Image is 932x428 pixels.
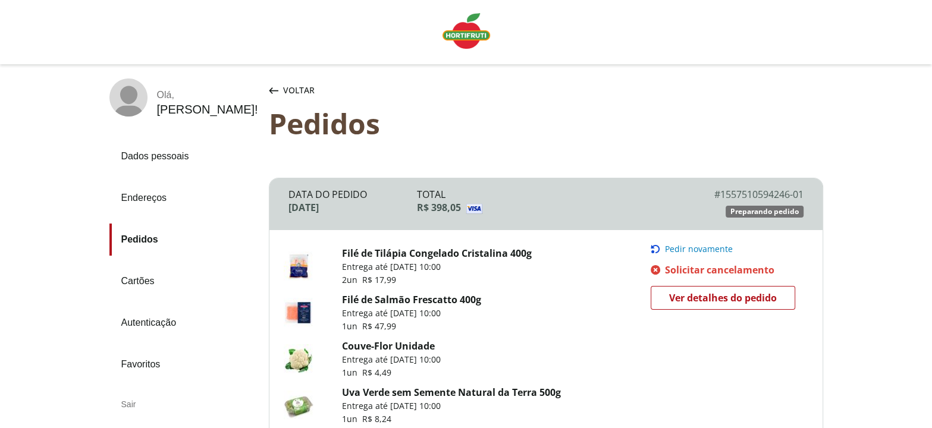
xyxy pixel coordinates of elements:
a: Favoritos [109,348,259,380]
div: Total [417,188,674,201]
img: Uva Verde sem Semente Natural da Terra 500g [284,391,313,420]
a: Dados pessoais [109,140,259,172]
span: 2 un [342,274,362,285]
a: Cartões [109,265,259,297]
span: Preparando pedido [730,207,799,216]
div: Pedidos [269,107,823,140]
button: Pedir novamente [651,244,803,254]
p: Entrega até [DATE] 10:00 [342,261,532,273]
span: 1 un [342,320,362,332]
a: Pedidos [109,224,259,256]
img: Visa [466,203,704,214]
a: Autenticação [109,307,259,339]
div: Sair [109,390,259,418]
div: Data do Pedido [288,188,418,201]
span: 1 un [342,367,362,378]
div: [PERSON_NAME] ! [157,103,258,117]
img: Filé de Salmão Frescatto 400g FILE DE SALMAO FRESCATTO 400G [284,298,313,328]
div: # 1557510594246-01 [674,188,804,201]
img: Couve-Flor Unidade [284,344,313,374]
span: Solicitar cancelamento [665,263,774,276]
p: Entrega até [DATE] 10:00 [342,400,561,412]
p: Entrega até [DATE] 10:00 [342,307,481,319]
a: Endereços [109,182,259,214]
div: [DATE] [288,201,418,214]
a: Couve-Flor Unidade [342,339,435,353]
img: Logo [443,13,490,49]
p: Entrega até [DATE] 10:00 [342,354,441,366]
span: R$ 17,99 [362,274,396,285]
a: Solicitar cancelamento [651,263,803,276]
a: Filé de Salmão Frescatto 400g [342,293,481,306]
img: Filé de Tilápia Congelado Cristalina 400g [284,251,313,281]
span: R$ 4,49 [362,367,391,378]
a: Filé de Tilápia Congelado Cristalina 400g [342,247,532,260]
span: R$ 47,99 [362,320,396,332]
span: R$ 8,24 [362,413,391,424]
span: 1 un [342,413,362,424]
span: Voltar [283,84,315,96]
a: Ver detalhes do pedido [651,286,795,310]
a: Logo [438,8,495,56]
div: R$ 398,05 [417,201,674,214]
a: Uva Verde sem Semente Natural da Terra 500g [342,386,561,399]
button: Voltar [266,78,317,102]
div: Olá , [157,90,258,100]
span: Pedir novamente [665,244,733,254]
span: Ver detalhes do pedido [669,289,777,307]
